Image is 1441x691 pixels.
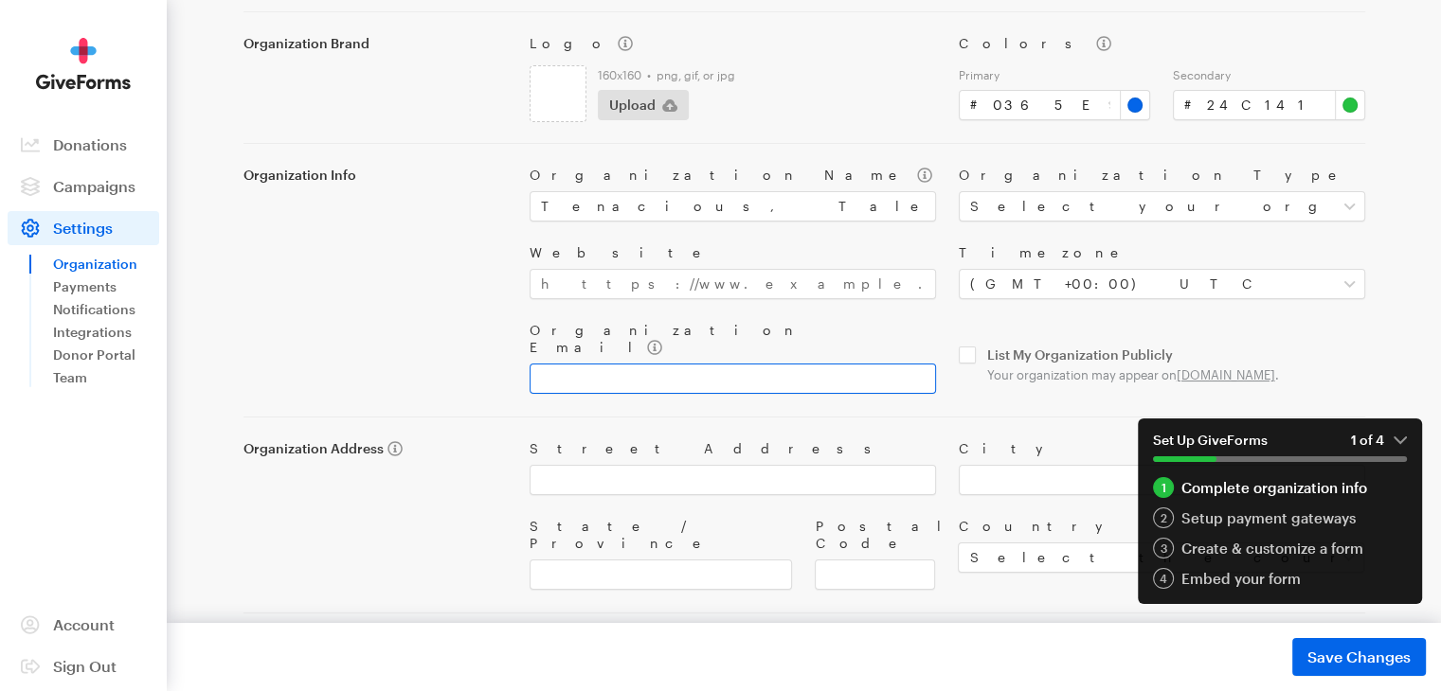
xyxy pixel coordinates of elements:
[959,67,1151,82] label: Primary
[530,322,936,356] label: Organization Email
[243,167,507,184] label: Organization Info
[1153,568,1407,589] a: 4 Embed your form
[959,167,1365,184] label: Organization Type
[53,321,159,344] a: Integrations
[530,244,936,261] label: Website
[598,67,936,82] label: 160x160 • png, gif, or jpg
[53,344,159,366] a: Donor Portal
[53,177,135,195] span: Campaigns
[1153,477,1407,498] div: Complete organization info
[243,440,507,457] label: Organization Address
[53,253,159,275] a: Organization
[8,608,159,642] a: Account
[1173,67,1365,82] label: Secondary
[53,219,113,237] span: Settings
[1153,568,1407,589] div: Embed your form
[530,167,936,184] label: Organization Name
[1153,507,1174,528] div: 2
[1351,432,1407,449] em: 1 of 4
[1153,507,1407,528] a: 2 Setup payment gateways
[36,38,131,90] img: GiveForms
[53,135,127,153] span: Donations
[530,35,936,52] label: Logo
[530,269,936,299] input: https://www.example.com
[1153,538,1174,558] div: 3
[1153,568,1174,589] div: 4
[1177,367,1275,382] a: [DOMAIN_NAME]
[53,298,159,321] a: Notifications
[53,615,115,633] span: Account
[1153,477,1407,498] a: 1 Complete organization info
[530,518,793,552] label: State / Province
[609,94,656,116] span: Upload
[53,366,159,389] a: Team
[8,128,159,162] a: Donations
[815,518,935,552] label: Postal Code
[598,90,689,120] button: Upload
[53,275,159,298] a: Payments
[8,169,159,204] a: Campaigns
[959,440,1365,457] label: City
[1153,538,1407,558] div: Create & customize a form
[1153,477,1174,498] div: 1
[958,518,1364,535] label: Country
[8,649,159,683] a: Sign Out
[530,440,936,457] label: Street Address
[1138,418,1422,477] button: Set Up GiveForms1 of 4
[243,35,507,52] label: Organization Brand
[8,211,159,245] a: Settings
[1153,538,1407,558] a: 3 Create & customize a form
[959,244,1365,261] label: Timezone
[1153,507,1407,528] div: Setup payment gateways
[959,35,1365,52] label: Colors
[1292,638,1426,676] button: Save Changes
[53,657,117,675] span: Sign Out
[1307,646,1411,668] span: Save Changes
